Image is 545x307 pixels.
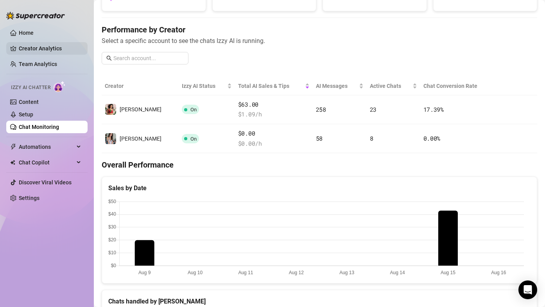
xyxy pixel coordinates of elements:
span: $0.00 [238,129,310,138]
a: Team Analytics [19,61,57,67]
h4: Overall Performance [102,159,537,170]
div: Chats handled by [PERSON_NAME] [108,296,531,306]
img: Chat Copilot [10,160,15,165]
th: Izzy AI Status [179,77,235,95]
div: Open Intercom Messenger [518,280,537,299]
span: $ 1.09 /h [238,110,310,119]
a: Chat Monitoring [19,124,59,130]
span: 0.00 % [423,134,441,142]
span: [PERSON_NAME] [120,136,161,142]
span: thunderbolt [10,144,16,150]
span: On [190,136,197,142]
span: AI Messages [316,82,357,90]
img: maki [105,104,116,115]
span: Active Chats [370,82,411,90]
th: Chat Conversion Rate [420,77,494,95]
span: 8 [370,134,373,142]
span: Automations [19,141,74,153]
span: search [106,55,112,61]
span: Izzy AI Chatter [11,84,50,91]
th: Total AI Sales & Tips [235,77,313,95]
a: Home [19,30,34,36]
a: Discover Viral Videos [19,179,72,186]
span: $ 0.00 /h [238,139,310,148]
span: [PERSON_NAME] [120,106,161,112]
span: 23 [370,105,376,113]
h4: Performance by Creator [102,24,537,35]
a: Settings [19,195,39,201]
span: 58 [316,134,323,142]
span: 17.39 % [423,105,444,113]
img: logo-BBDzfeDw.svg [6,12,65,20]
span: 258 [316,105,326,113]
span: Select a specific account to see the chats Izzy AI is running. [102,36,537,46]
a: Creator Analytics [19,42,81,55]
span: On [190,107,197,112]
th: AI Messages [313,77,367,95]
span: Total AI Sales & Tips [238,82,303,90]
a: Content [19,99,39,105]
th: Active Chats [367,77,420,95]
a: Setup [19,111,33,118]
img: AI Chatter [54,81,66,92]
input: Search account... [113,54,184,62]
span: Izzy AI Status [182,82,226,90]
span: Chat Copilot [19,156,74,169]
th: Creator [102,77,179,95]
span: $63.00 [238,100,310,109]
img: Maki [105,133,116,144]
div: Sales by Date [108,183,531,193]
